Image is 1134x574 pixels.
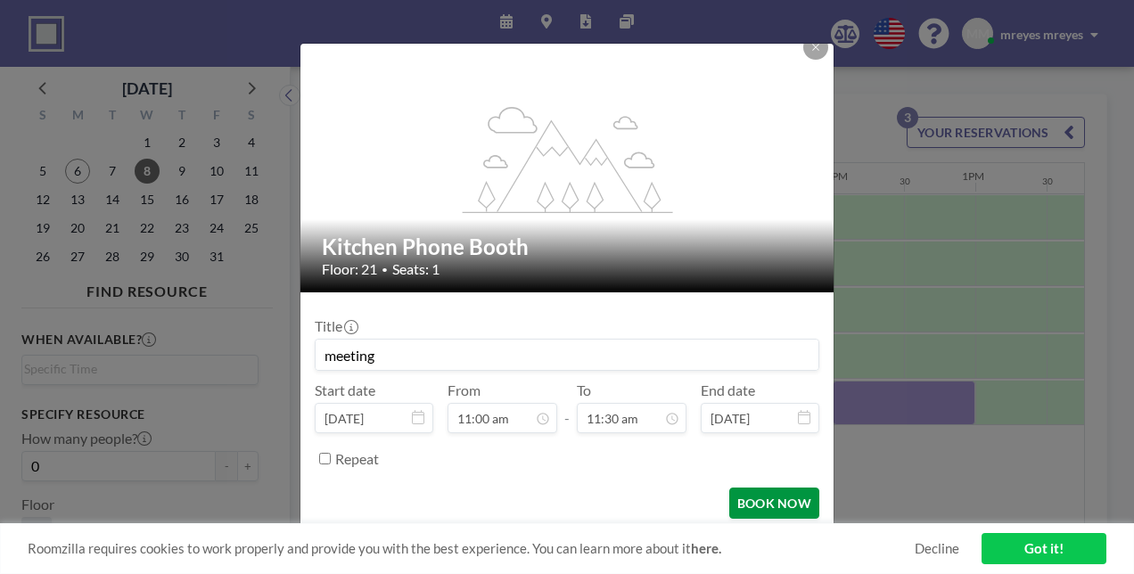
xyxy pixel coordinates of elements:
label: Start date [315,381,375,399]
label: From [448,381,481,399]
button: BOOK NOW [729,488,819,519]
a: Got it! [982,533,1106,564]
label: Title [315,317,357,335]
label: End date [701,381,755,399]
a: here. [691,540,721,556]
span: Roomzilla requires cookies to work properly and provide you with the best experience. You can lea... [28,540,915,557]
span: Seats: 1 [392,260,440,278]
span: Floor: 21 [322,260,377,278]
a: Decline [915,540,959,557]
g: flex-grow: 1.2; [463,105,673,212]
input: mreyes's reservation [316,340,818,370]
span: • [382,263,388,276]
label: Repeat [335,450,379,468]
label: To [577,381,591,399]
span: - [564,388,570,427]
h2: Kitchen Phone Booth [322,234,814,260]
